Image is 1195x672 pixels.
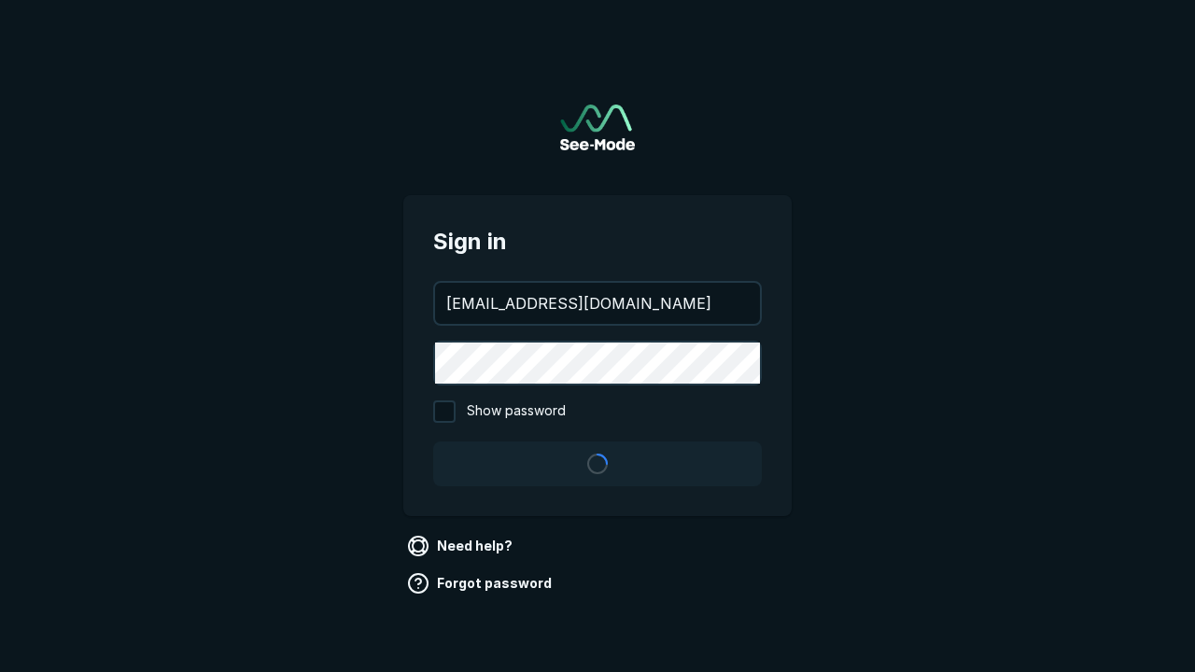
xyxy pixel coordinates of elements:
a: Need help? [403,531,520,561]
a: Go to sign in [560,105,635,150]
img: See-Mode Logo [560,105,635,150]
span: Show password [467,400,566,423]
a: Forgot password [403,568,559,598]
span: Sign in [433,225,762,259]
input: your@email.com [435,283,760,324]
